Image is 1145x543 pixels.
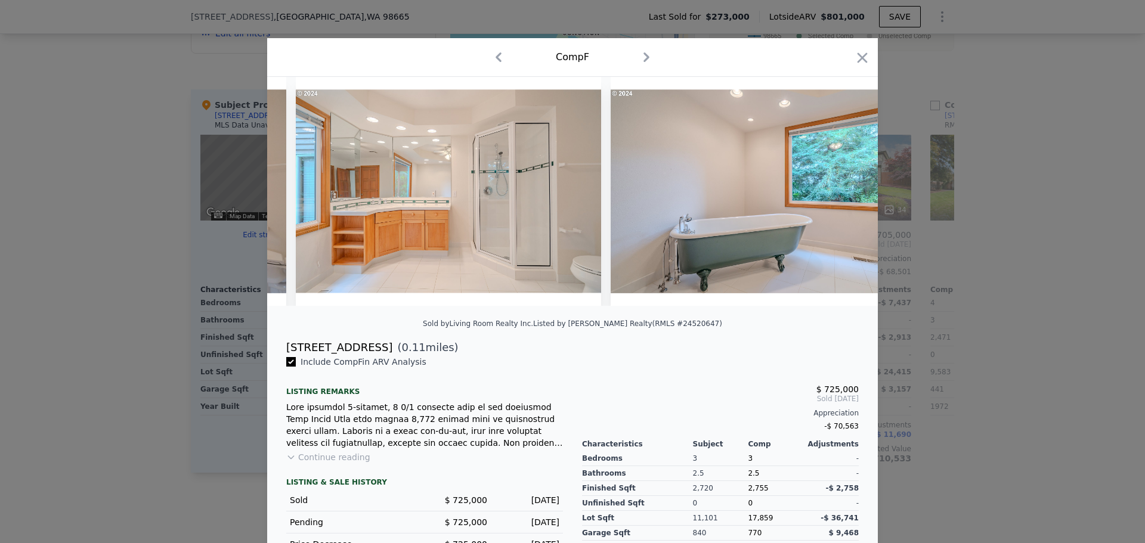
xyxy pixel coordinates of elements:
[286,477,563,489] div: LISTING & SALE HISTORY
[556,50,589,64] div: Comp F
[582,394,859,404] span: Sold [DATE]
[821,514,859,522] span: -$ 36,741
[423,319,533,328] div: Sold by Living Room Realty Inc .
[803,466,859,481] div: -
[803,496,859,511] div: -
[693,511,748,526] div: 11,101
[582,496,693,511] div: Unfinished Sqft
[445,517,487,527] span: $ 725,000
[803,451,859,466] div: -
[748,484,768,492] span: 2,755
[826,484,859,492] span: -$ 2,758
[402,341,426,353] span: 0.11
[829,529,859,537] span: $ 9,468
[582,526,693,541] div: Garage Sqft
[748,466,803,481] div: 2.5
[445,495,487,505] span: $ 725,000
[582,481,693,496] div: Finished Sqft
[748,529,762,537] span: 770
[286,377,563,396] div: Listing remarks
[296,77,601,306] img: Property Img
[693,466,748,481] div: 2.5
[286,451,370,463] button: Continue reading
[748,439,803,449] div: Comp
[803,439,859,449] div: Adjustments
[582,439,693,449] div: Characteristics
[582,511,693,526] div: Lot Sqft
[497,516,559,528] div: [DATE]
[693,526,748,541] div: 840
[816,384,859,394] span: $ 725,000
[290,494,415,506] div: Sold
[693,481,748,496] div: 2,720
[582,408,859,418] div: Appreciation
[582,466,693,481] div: Bathrooms
[611,77,916,306] img: Property Img
[748,454,753,463] span: 3
[392,339,458,356] span: ( miles)
[693,439,748,449] div: Subject
[824,422,859,430] span: -$ 70,563
[693,496,748,511] div: 0
[693,451,748,466] div: 3
[582,451,693,466] div: Bedrooms
[497,494,559,506] div: [DATE]
[286,401,563,449] div: Lore ipsumdol 5-sitamet, 8 0/1 consecte adip el sed doeiusmod Temp Incid Utla etdo magnaa 8,772 e...
[286,339,392,356] div: [STREET_ADDRESS]
[748,499,753,507] span: 0
[290,516,415,528] div: Pending
[748,514,773,522] span: 17,859
[296,357,431,367] span: Include Comp F in ARV Analysis
[533,319,722,328] div: Listed by [PERSON_NAME] Realty (RMLS #24520647)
